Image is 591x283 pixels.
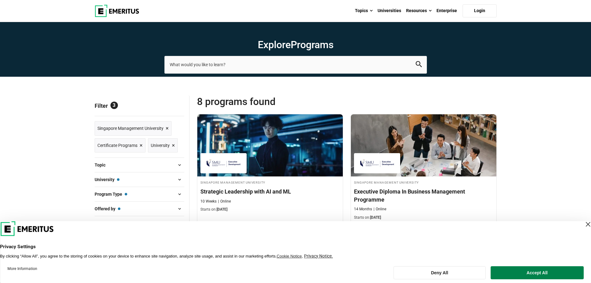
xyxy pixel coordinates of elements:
span: University [95,176,119,183]
span: Program Languages [95,220,140,227]
a: Business Management Course by Singapore Management University - November 28, 2025 Singapore Manag... [351,114,496,223]
span: Topic [95,162,110,168]
h1: Explore [164,39,427,51]
button: Topic [95,160,184,170]
button: Program Type [95,189,184,199]
p: Online [374,207,386,212]
p: Starts on: [200,207,340,212]
span: × [140,141,143,150]
a: Login [463,4,497,17]
p: 10 Weeks [200,199,217,204]
span: 8 Programs found [197,95,347,108]
img: Singapore Management University [204,156,244,170]
h4: Strategic Leadership with AI and ML [200,188,340,195]
span: Programs [291,39,334,51]
input: search-page [164,56,427,73]
a: search [416,63,422,69]
img: Singapore Management University [357,156,397,170]
img: Executive Diploma In Business Management Programme | Online Business Management Course [351,114,496,176]
span: Singapore Management University [97,125,163,132]
span: Certificate Programs [97,142,137,149]
p: Online [218,199,231,204]
span: University [151,142,170,149]
a: Certificate Programs × [95,138,146,153]
a: Reset all [165,103,184,111]
button: Offered by [95,204,184,213]
img: Strategic Leadership with AI and ML | Online AI and Machine Learning Course [197,114,343,176]
button: University [95,175,184,184]
button: Program Languages [95,219,184,228]
span: [DATE] [370,215,381,220]
p: Starts on: [354,215,493,220]
h4: Singapore Management University [200,180,340,185]
h4: Executive Diploma In Business Management Programme [354,188,493,203]
button: search [416,61,422,68]
a: University × [148,138,178,153]
span: 3 [110,102,118,109]
span: Program Type [95,191,127,198]
span: × [172,141,175,150]
span: Offered by [95,205,120,212]
a: AI and Machine Learning Course by Singapore Management University - November 24, 2025 Singapore M... [197,114,343,216]
span: × [166,124,169,133]
h4: Singapore Management University [354,180,493,185]
p: 14 Months [354,207,372,212]
p: Filter [95,95,184,116]
span: [DATE] [217,207,227,212]
a: Singapore Management University × [95,121,172,136]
